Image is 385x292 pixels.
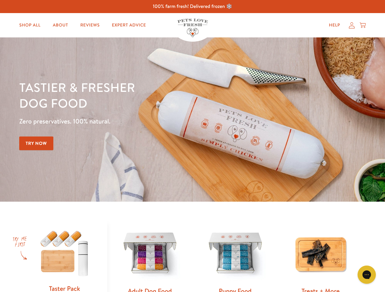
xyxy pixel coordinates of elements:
[19,137,53,150] a: Try Now
[14,19,45,31] a: Shop All
[48,19,73,31] a: About
[19,79,250,111] h1: Tastier & fresher dog food
[355,263,379,286] iframe: Gorgias live chat messenger
[107,19,151,31] a: Expert Advice
[19,116,250,127] p: Zero preservatives. 100% natural.
[177,19,208,37] img: Pets Love Fresh
[324,19,345,31] a: Help
[75,19,104,31] a: Reviews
